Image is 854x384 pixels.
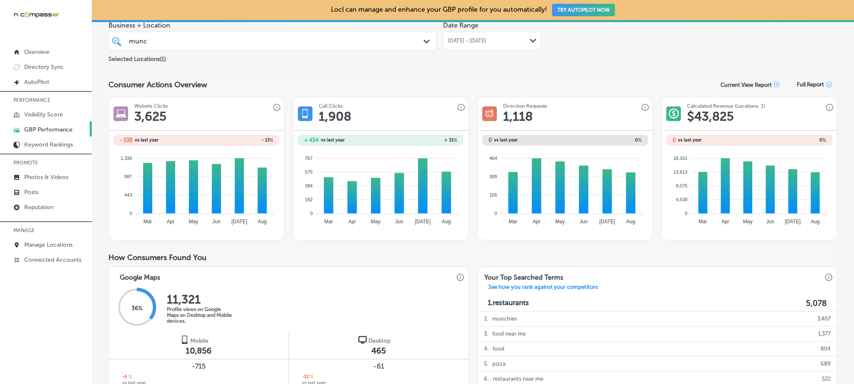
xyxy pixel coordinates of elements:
[503,109,533,124] h1: 1,118
[489,174,497,179] tspan: 309
[270,137,273,143] span: %
[555,219,565,225] tspan: May
[532,219,540,225] tspan: Apr
[358,336,367,344] img: logo
[676,183,688,188] tspan: 9,075
[258,219,267,225] tspan: Aug
[687,103,765,109] h3: Calculated Revenue (Locations: 1)
[24,189,38,196] p: Posts
[167,293,234,306] h2: 11,321
[482,284,605,293] p: See how you rank against your competitors
[484,326,488,341] p: 3 .
[122,374,132,381] h2: -6
[626,219,635,225] tspan: Aug
[821,341,831,356] p: 804
[489,155,497,160] tspan: 464
[492,356,506,371] p: pizza
[494,211,497,216] tspan: 0
[122,361,276,371] span: -715
[811,219,820,225] tspan: Aug
[638,137,642,143] span: %
[24,48,49,56] p: Overview
[304,137,319,143] h2: + 454
[395,219,403,225] tspan: Jun
[817,311,831,326] p: 3,407
[453,137,457,143] span: %
[309,374,313,381] span: %
[699,219,708,225] tspan: Mar
[492,311,517,326] p: munchies
[134,109,166,124] h1: 3,625
[685,211,688,216] tspan: 0
[673,155,688,160] tspan: 18,151
[673,169,688,174] tspan: 13,613
[120,137,133,143] h2: - 538
[305,169,312,174] tspan: 575
[415,219,431,225] tspan: [DATE]
[448,38,486,44] span: [DATE] - [DATE]
[676,197,688,202] tspan: 4,538
[494,138,518,142] span: vs last year
[108,253,207,262] span: How Consumers Found You
[24,241,73,248] p: Manage Locations
[484,356,488,371] p: 5 .
[24,126,73,133] p: GBP Performance
[324,219,333,225] tspan: Mar
[489,137,492,143] h2: 0
[310,211,312,216] tspan: 0
[302,361,455,371] span: -61
[305,183,312,188] tspan: 384
[797,81,824,88] span: Full Report
[818,326,831,341] p: 1,377
[305,155,312,160] tspan: 767
[167,219,175,225] tspan: Apr
[489,192,497,197] tspan: 155
[108,52,166,63] p: Selected Locations ( 1 )
[484,311,488,326] p: 2 .
[552,4,615,16] button: TRY AUTOPILOT NOW
[24,256,81,263] p: Connected Accounts
[321,138,345,142] span: vs last year
[124,192,132,197] tspan: 443
[722,219,730,225] tspan: Apr
[113,267,167,284] h3: Google Maps
[743,219,753,225] tspan: May
[319,103,343,109] h3: Call Clicks
[212,219,220,225] tspan: Jun
[167,306,234,324] p: Profile views on Google Maps on Desktop and Mobile devices.
[134,103,168,109] h3: Website Clicks
[190,337,209,344] span: Mobile
[131,305,143,312] span: 36 %
[348,219,356,225] tspan: Apr
[565,137,642,143] h2: 0
[371,219,380,225] tspan: May
[368,337,390,344] span: Desktop
[493,341,504,356] p: food
[599,219,615,225] tspan: [DATE]
[492,326,526,341] p: food near me
[579,219,587,225] tspan: Jun
[144,219,152,225] tspan: Mar
[232,219,247,225] tspan: [DATE]
[196,137,273,143] h2: - 13
[371,346,386,356] span: 465
[381,137,458,143] h2: + 31
[302,374,313,381] h2: -12
[488,298,529,308] p: 1. restaurants
[305,197,312,202] tspan: 192
[24,204,53,211] p: Reputation
[678,138,702,142] span: vs last year
[124,174,132,179] tspan: 887
[24,174,68,181] p: Photos & Videos
[484,341,489,356] p: 4 .
[687,109,734,124] h1: $ 43,825
[509,219,517,225] tspan: Mar
[135,138,159,142] span: vs last year
[130,211,132,216] tspan: 0
[13,11,59,19] img: 660ab0bf-5cc7-4cb8-ba1c-48b5ae0f18e60NCTV_CLogo_TV_Black_-500x88.png
[127,374,132,381] span: %
[806,298,827,308] label: 5,078
[189,219,199,225] tspan: May
[186,346,212,356] span: 10,856
[442,219,451,225] tspan: Aug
